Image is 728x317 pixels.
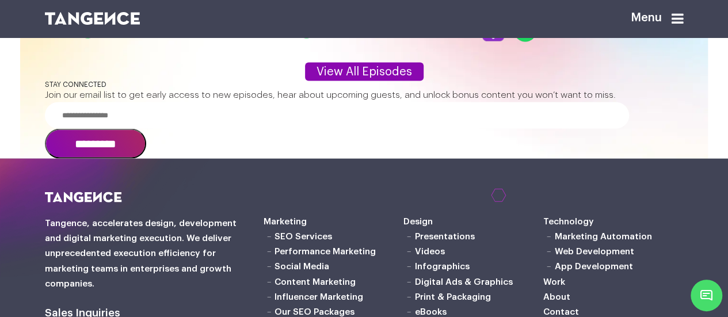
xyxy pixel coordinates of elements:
a: Influencer Marketing [275,292,363,301]
a: Web Development [555,247,634,256]
span: Chat Widget [691,280,722,311]
a: eBooks [414,307,446,316]
a: Videos [414,247,444,256]
h6: Technology [543,214,683,229]
a: Content Marketing [275,277,356,287]
a: Performance Marketing [275,247,376,256]
a: Print & Packaging [414,292,490,301]
a: Our SEO Packages [275,307,355,316]
a: Digital Ads & Graphics [414,277,512,287]
a: App Development [555,262,633,271]
h6: Marketing [264,214,403,229]
span: STAY CONNECTED [45,81,106,88]
img: logo SVG [45,12,140,25]
a: Social Media [275,262,329,271]
p: Join our email list to get early access to new episodes, hear about upcoming guests, and unlock b... [45,89,629,102]
a: Infographics [414,262,469,271]
h6: Design [403,214,543,229]
a: SEO Services [275,232,332,241]
a: Presentations [414,232,474,241]
a: About [543,292,570,301]
a: Marketing Automation [555,232,652,241]
h6: Tangence, accelerates design, development and digital marketing execution. We deliver unprecedent... [45,216,246,291]
a: Work [543,277,565,287]
a: View All Episodes [305,63,424,81]
a: Contact [543,307,579,316]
